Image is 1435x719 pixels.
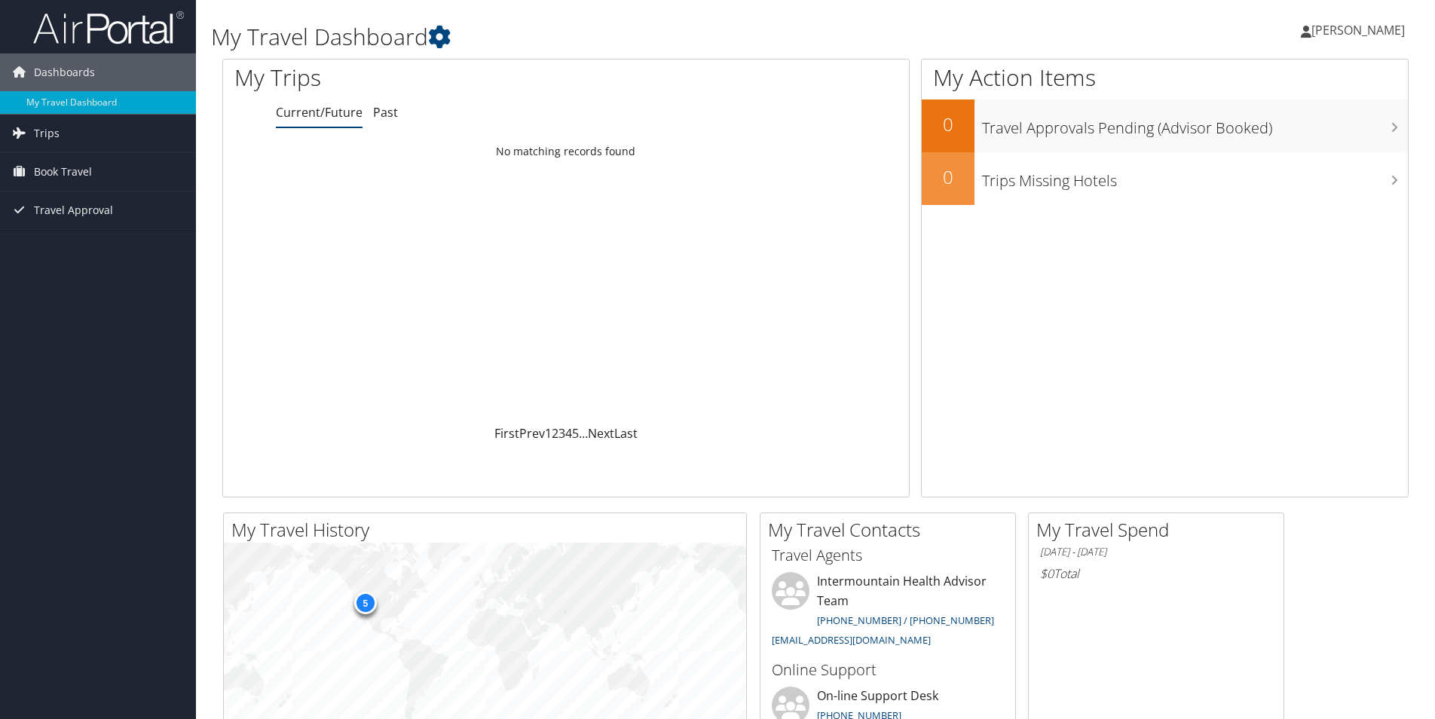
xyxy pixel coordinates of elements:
[768,517,1015,543] h2: My Travel Contacts
[922,152,1408,205] a: 0Trips Missing Hotels
[223,138,909,165] td: No matching records found
[34,191,113,229] span: Travel Approval
[1040,545,1272,559] h6: [DATE] - [DATE]
[1301,8,1420,53] a: [PERSON_NAME]
[545,425,552,442] a: 1
[922,164,975,190] h2: 0
[772,659,1004,681] h3: Online Support
[588,425,614,442] a: Next
[772,633,931,647] a: [EMAIL_ADDRESS][DOMAIN_NAME]
[982,110,1408,139] h3: Travel Approvals Pending (Advisor Booked)
[211,21,1017,53] h1: My Travel Dashboard
[494,425,519,442] a: First
[1311,22,1405,38] span: [PERSON_NAME]
[558,425,565,442] a: 3
[982,163,1408,191] h3: Trips Missing Hotels
[579,425,588,442] span: …
[764,572,1011,653] li: Intermountain Health Advisor Team
[817,613,994,627] a: [PHONE_NUMBER] / [PHONE_NUMBER]
[1036,517,1284,543] h2: My Travel Spend
[34,115,60,152] span: Trips
[34,153,92,191] span: Book Travel
[353,592,376,614] div: 5
[33,10,184,45] img: airportal-logo.png
[1040,565,1272,582] h6: Total
[614,425,638,442] a: Last
[772,545,1004,566] h3: Travel Agents
[234,62,612,93] h1: My Trips
[34,54,95,91] span: Dashboards
[519,425,545,442] a: Prev
[373,104,398,121] a: Past
[1040,565,1054,582] span: $0
[922,62,1408,93] h1: My Action Items
[922,99,1408,152] a: 0Travel Approvals Pending (Advisor Booked)
[552,425,558,442] a: 2
[922,112,975,137] h2: 0
[231,517,746,543] h2: My Travel History
[276,104,363,121] a: Current/Future
[565,425,572,442] a: 4
[572,425,579,442] a: 5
